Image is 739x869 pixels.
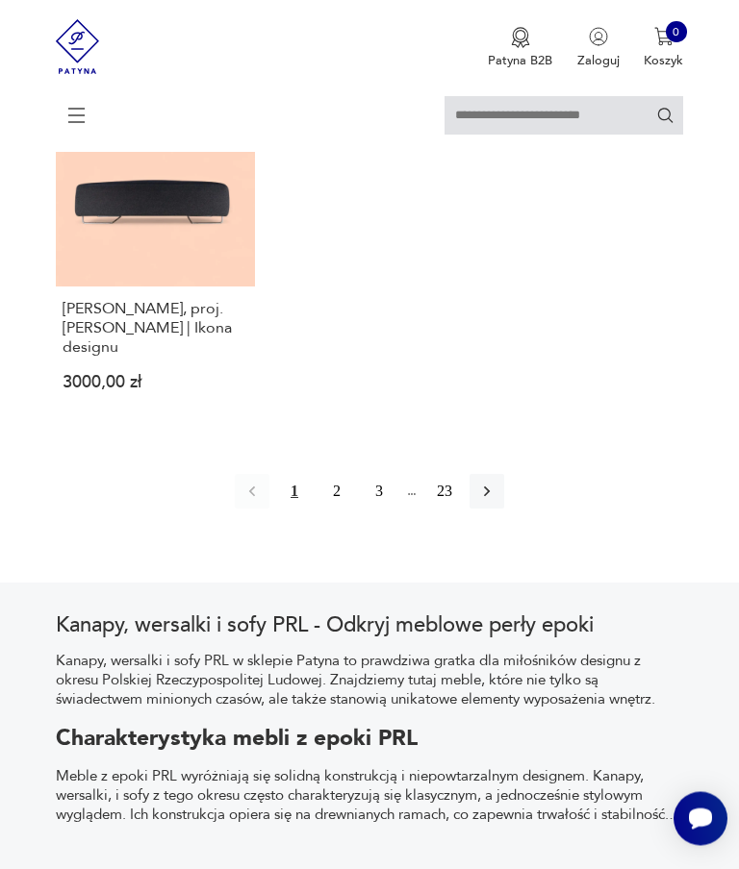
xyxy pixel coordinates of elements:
h2: Charakterystyka mebli z epoki PRL [56,730,684,749]
a: Siedzisko Moroso Lowland, proj. Patricia Urquiola | Ikona designu[PERSON_NAME], proj. [PERSON_NAM... [56,88,255,421]
p: Kanapy, wersalki i sofy PRL w sklepie Patyna to prawdziwa gratka dla miłośników designu z okresu ... [56,653,684,710]
button: 0Koszyk [644,27,683,69]
button: 23 [427,475,462,509]
button: Patyna B2B [488,27,552,69]
button: 3 [362,475,396,509]
button: 2 [319,475,354,509]
p: Patyna B2B [488,52,552,69]
p: Koszyk [644,52,683,69]
p: 3000,00 zł [63,377,248,391]
iframe: Smartsupp widget button [674,792,727,846]
button: Szukaj [656,106,675,124]
img: Ikonka użytkownika [589,27,608,46]
p: Zaloguj [577,52,620,69]
div: 0 [666,21,687,42]
button: Zaloguj [577,27,620,69]
p: Meble z epoki PRL wyróżniają się solidną konstrukcją i niepowtarzalnym designem. Kanapy, wersalki... [56,768,684,826]
h2: Kanapy, wersalki i sofy PRL - Odkryj meblowe perły epoki [56,614,684,637]
img: Ikona koszyka [654,27,674,46]
h3: [PERSON_NAME], proj. [PERSON_NAME] | Ikona designu [63,300,248,358]
img: Ikona medalu [511,27,530,48]
button: 1 [277,475,312,509]
a: Ikona medaluPatyna B2B [488,27,552,69]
